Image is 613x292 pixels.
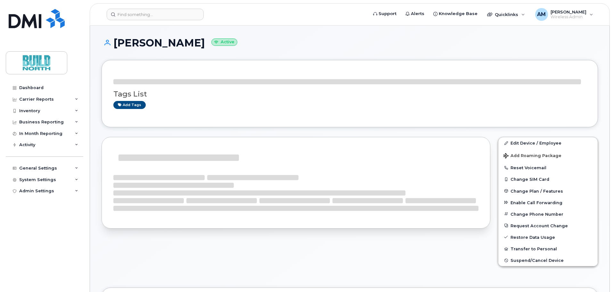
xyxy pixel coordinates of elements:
span: Add Roaming Package [503,153,561,159]
a: Restore Data Usage [498,231,598,243]
button: Enable Call Forwarding [498,197,598,208]
button: Transfer to Personal [498,243,598,254]
h3: Tags List [113,90,586,98]
span: Enable Call Forwarding [511,200,562,205]
button: Suspend/Cancel Device [498,254,598,266]
a: Edit Device / Employee [498,137,598,149]
button: Add Roaming Package [498,149,598,162]
button: Change Phone Number [498,208,598,220]
button: Reset Voicemail [498,162,598,173]
small: Active [211,38,237,46]
button: Change Plan / Features [498,185,598,197]
span: Suspend/Cancel Device [511,258,564,263]
span: Change Plan / Features [511,188,563,193]
h1: [PERSON_NAME] [102,37,598,48]
button: Change SIM Card [498,173,598,185]
a: Add tags [113,101,146,109]
button: Request Account Change [498,220,598,231]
